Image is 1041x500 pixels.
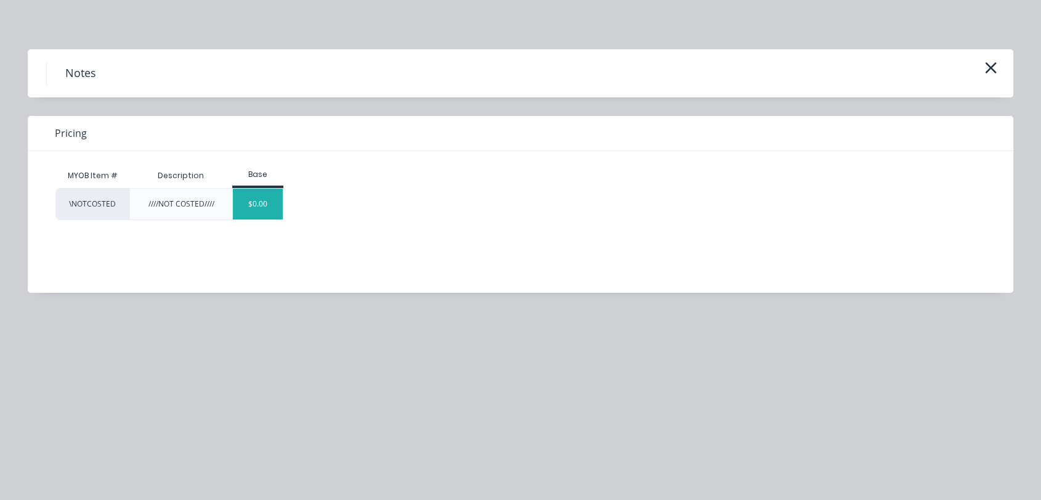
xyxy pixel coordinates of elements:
div: Description [148,160,214,191]
div: \NOTCOSTED [55,188,129,220]
div: MYOB Item # [55,163,129,188]
div: ////NOT COSTED//// [148,199,214,210]
h4: Notes [46,62,115,85]
div: $0.00 [233,189,283,219]
span: Pricing [55,126,87,141]
div: Base [232,169,283,180]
